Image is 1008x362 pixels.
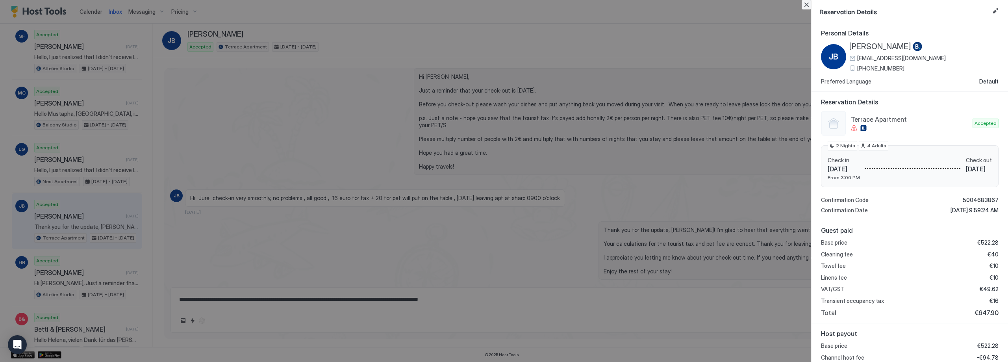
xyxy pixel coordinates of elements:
span: From 3:00 PM [828,175,860,180]
span: [PERSON_NAME] [849,42,911,52]
span: Personal Details [821,29,999,37]
button: Edit reservation [991,6,1000,16]
span: Confirmation Date [821,207,868,214]
span: [EMAIL_ADDRESS][DOMAIN_NAME] [857,55,946,62]
span: 4 Adults [867,142,886,149]
span: Check in [828,157,860,164]
span: Towel fee [821,262,846,269]
span: Total [821,309,836,317]
span: Base price [821,239,847,246]
span: Channel host fee [821,354,864,361]
span: €647.90 [975,309,999,317]
span: €10 [989,274,999,281]
span: €522.28 [977,239,999,246]
span: Base price [821,342,847,349]
span: -€94.78 [976,354,999,361]
span: €16 [989,297,999,304]
span: Reservation Details [821,98,999,106]
span: Accepted [975,120,997,127]
span: [DATE] 9:59:24 AM [951,207,999,214]
span: 5004683867 [963,197,999,204]
span: Default [979,78,999,85]
span: [DATE] [828,165,860,173]
span: Linens fee [821,274,847,281]
span: Cleaning fee [821,251,853,258]
span: Host payout [821,330,999,338]
span: €522.28 [977,342,999,349]
span: Transient occupancy tax [821,297,884,304]
span: [PHONE_NUMBER] [857,65,904,72]
span: VAT/GST [821,286,845,293]
span: Guest paid [821,226,999,234]
div: Open Intercom Messenger [8,335,27,354]
span: [DATE] [966,165,992,173]
span: €10 [989,262,999,269]
span: Check out [966,157,992,164]
span: Preferred Language [821,78,871,85]
span: Reservation Details [819,6,989,16]
span: €49.62 [980,286,999,293]
span: €40 [988,251,999,258]
span: Terrace Apartment [851,115,969,123]
span: JB [829,51,838,63]
span: 2 Nights [836,142,855,149]
span: Confirmation Code [821,197,869,204]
